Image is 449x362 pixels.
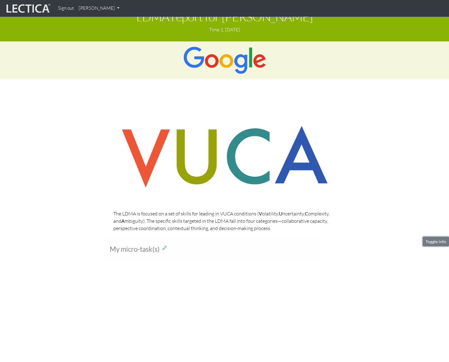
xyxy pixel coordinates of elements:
[5,3,51,14] img: lecticalive
[5,26,444,33] p: Time 1, [DATE]
[55,2,76,14] a: Sign out
[110,245,160,253] span: My micro-task(s)
[423,237,449,246] button: Toggle info
[5,10,444,23] h1: LDMA report for [PERSON_NAME]
[305,211,308,216] strong: C
[121,218,125,224] strong: A
[113,118,336,196] img: vuca skills
[113,210,336,232] p: The LDMA is focused on a set of skills for leading in VUCA conditions ( olatility, ncertainty, om...
[259,211,262,216] strong: V
[279,211,283,216] strong: U
[183,46,266,74] img: Google Logo
[76,2,122,14] a: [PERSON_NAME]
